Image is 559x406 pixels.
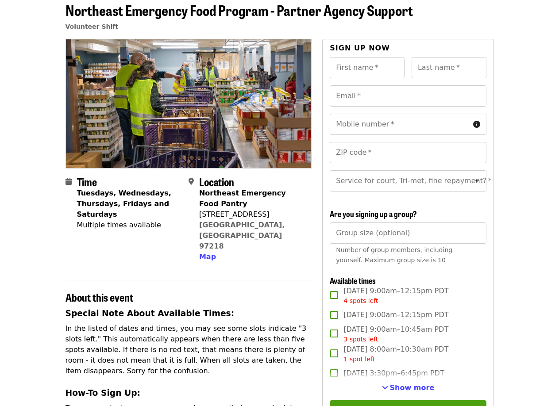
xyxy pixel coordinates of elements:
span: Time [77,174,97,189]
span: 1 spot left [343,356,375,363]
span: Are you signing up a group? [330,208,417,219]
button: Map [199,252,216,262]
span: [DATE] 9:00am–12:15pm PDT [343,310,448,320]
span: 3 spots left [343,336,378,343]
i: calendar icon [66,177,72,186]
span: [DATE] 9:00am–12:15pm PDT [343,286,448,306]
span: [DATE] 9:00am–10:45am PDT [343,324,448,344]
input: Last name [412,57,486,78]
strong: Northeast Emergency Food Pantry [199,189,286,208]
div: [STREET_ADDRESS] [199,209,305,220]
p: In the listed of dates and times, you may see some slots indicate "3 slots left." This automatica... [66,323,312,376]
strong: Special Note About Available Times: [66,309,235,318]
input: First name [330,57,405,78]
span: [DATE] 8:00am–10:30am PDT [343,344,448,364]
span: [DATE] 3:30pm–6:45pm PDT [343,368,444,379]
button: Open [471,175,483,187]
strong: Tuesdays, Wednesdays, Thursdays, Fridays and Saturdays [77,189,171,218]
span: About this event [66,289,133,305]
input: Mobile number [330,114,469,135]
i: map-marker-alt icon [189,177,194,186]
span: Location [199,174,234,189]
span: Sign up now [330,44,390,52]
div: Multiple times available [77,220,181,230]
span: 4 spots left [343,297,378,304]
img: Northeast Emergency Food Program - Partner Agency Support organized by Oregon Food Bank [66,39,312,168]
span: Show more [390,383,435,392]
a: [GEOGRAPHIC_DATA], [GEOGRAPHIC_DATA] 97218 [199,221,285,250]
span: Map [199,253,216,261]
strong: How-To Sign Up: [66,388,141,398]
span: Number of group members, including yourself. Maximum group size is 10 [336,246,452,264]
input: Email [330,85,486,107]
span: Available times [330,275,376,286]
button: See more timeslots [382,383,435,393]
i: circle-info icon [473,120,480,129]
input: [object Object] [330,222,486,244]
a: Volunteer Shift [66,23,119,30]
input: ZIP code [330,142,486,163]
